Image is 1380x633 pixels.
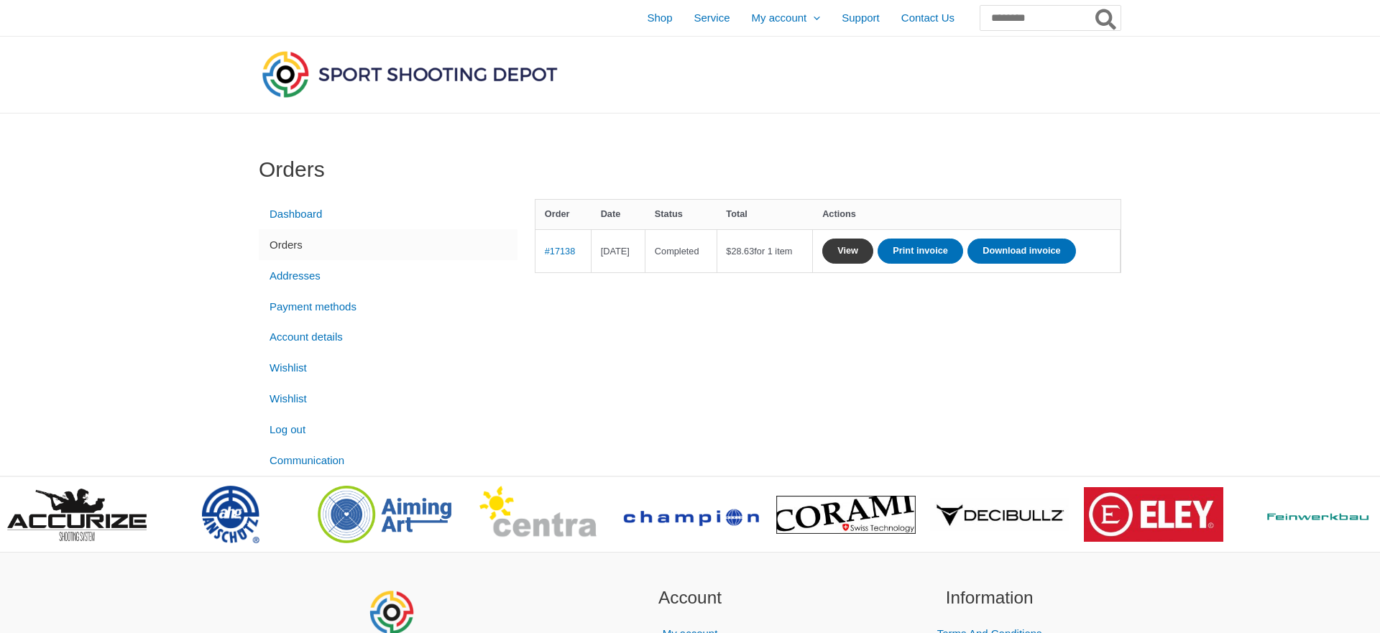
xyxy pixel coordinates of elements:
h2: Information [857,585,1121,611]
a: Wishlist [259,384,517,415]
a: Orders [259,229,517,260]
a: Dashboard [259,199,517,230]
button: Search [1092,6,1121,30]
span: Order [545,208,570,219]
span: $ [726,246,731,257]
img: Sport Shooting Depot [259,47,561,101]
td: Completed [645,229,717,272]
a: Wishlist [259,353,517,384]
a: Download invoice order number 17138 [967,239,1075,264]
time: [DATE] [601,246,630,257]
span: 28.63 [726,246,754,257]
span: Status [655,208,683,219]
nav: Account pages [259,199,517,476]
a: View order 17138 [822,239,873,264]
a: Account details [259,322,517,353]
h1: Orders [259,157,1121,182]
span: Date [601,208,621,219]
a: Communication [259,445,517,476]
a: Payment methods [259,291,517,322]
span: Actions [822,208,856,219]
a: Addresses [259,260,517,291]
a: Print invoice order number 17138 [878,239,963,264]
td: for 1 item [717,229,814,272]
span: Total [726,208,747,219]
h2: Account [558,585,822,611]
a: Log out [259,414,517,445]
img: brand logo [1084,487,1223,542]
a: View order number 17138 [545,246,576,257]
